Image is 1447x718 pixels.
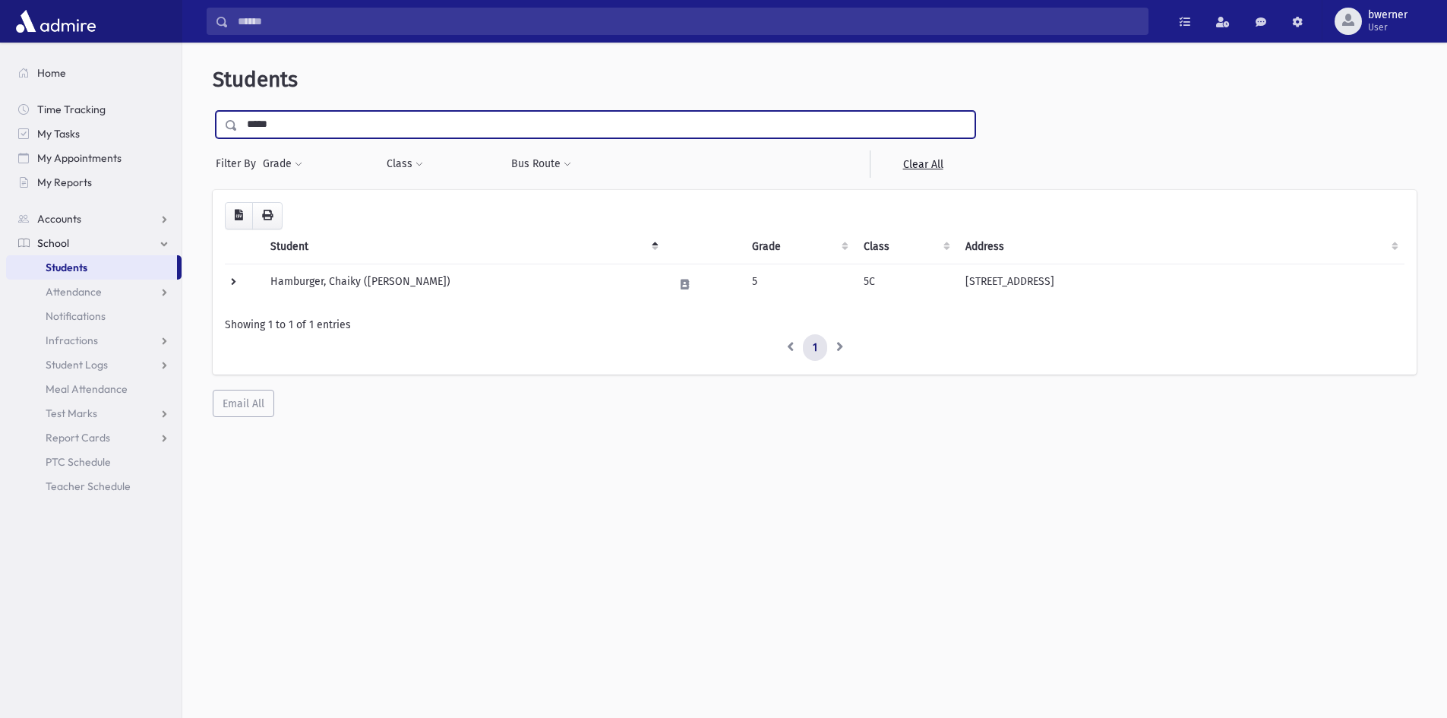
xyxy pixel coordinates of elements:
span: Filter By [216,156,262,172]
span: My Reports [37,176,92,189]
th: Student: activate to sort column descending [261,229,665,264]
span: Students [213,67,298,92]
a: Teacher Schedule [6,474,182,498]
div: Showing 1 to 1 of 1 entries [225,317,1404,333]
a: Notifications [6,304,182,328]
span: My Tasks [37,127,80,141]
a: Clear All [870,150,975,178]
a: 1 [803,334,827,362]
td: 5 [743,264,855,305]
a: Students [6,255,177,280]
span: User [1368,21,1408,33]
span: Notifications [46,309,106,323]
button: Grade [262,150,303,178]
span: Infractions [46,334,98,347]
a: Attendance [6,280,182,304]
a: Home [6,61,182,85]
span: PTC Schedule [46,455,111,469]
th: Grade: activate to sort column ascending [743,229,855,264]
a: Meal Attendance [6,377,182,401]
span: Report Cards [46,431,110,444]
span: Test Marks [46,406,97,420]
span: Teacher Schedule [46,479,131,493]
button: Bus Route [510,150,572,178]
button: Class [386,150,424,178]
button: CSV [225,202,253,229]
a: Infractions [6,328,182,353]
a: School [6,231,182,255]
span: Accounts [37,212,81,226]
a: My Reports [6,170,182,195]
span: School [37,236,69,250]
a: Accounts [6,207,182,231]
span: Time Tracking [37,103,106,116]
span: My Appointments [37,151,122,165]
span: Students [46,261,87,274]
a: PTC Schedule [6,450,182,474]
td: [STREET_ADDRESS] [956,264,1404,305]
a: Student Logs [6,353,182,377]
input: Search [229,8,1148,35]
a: Time Tracking [6,97,182,122]
th: Address: activate to sort column ascending [956,229,1404,264]
a: Report Cards [6,425,182,450]
span: Home [37,66,66,80]
th: Class: activate to sort column ascending [855,229,956,264]
span: Attendance [46,285,102,299]
a: My Appointments [6,146,182,170]
a: My Tasks [6,122,182,146]
td: 5C [855,264,956,305]
a: Test Marks [6,401,182,425]
td: Hamburger, Chaiky ([PERSON_NAME]) [261,264,665,305]
button: Print [252,202,283,229]
span: bwerner [1368,9,1408,21]
img: AdmirePro [12,6,100,36]
span: Meal Attendance [46,382,128,396]
span: Student Logs [46,358,108,372]
button: Email All [213,390,274,417]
